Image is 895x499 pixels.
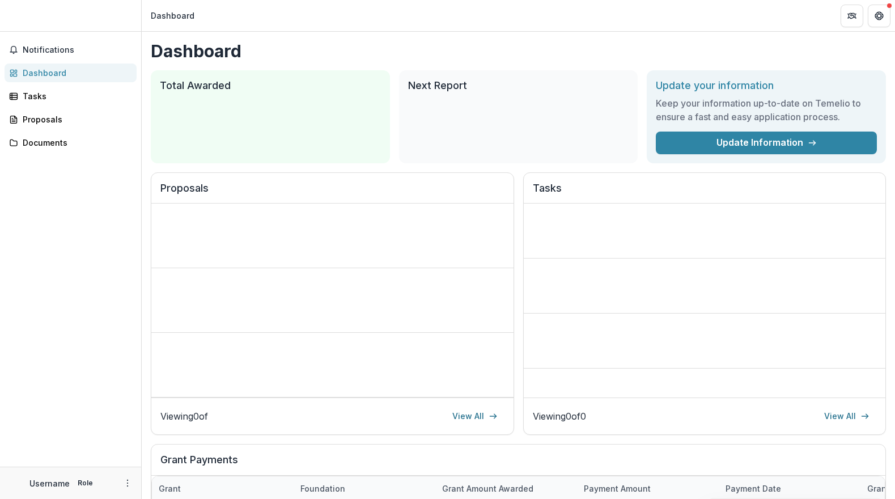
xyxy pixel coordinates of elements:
[5,41,137,59] button: Notifications
[408,79,629,92] h2: Next Report
[817,407,876,425] a: View All
[23,137,128,149] div: Documents
[23,90,128,102] div: Tasks
[5,87,137,105] a: Tasks
[23,113,128,125] div: Proposals
[533,182,877,204] h2: Tasks
[868,5,890,27] button: Get Help
[160,454,876,475] h2: Grant Payments
[23,67,128,79] div: Dashboard
[151,41,886,61] h1: Dashboard
[5,110,137,129] a: Proposals
[160,79,381,92] h2: Total Awarded
[121,476,134,490] button: More
[23,45,132,55] span: Notifications
[446,407,504,425] a: View All
[841,5,863,27] button: Partners
[5,133,137,152] a: Documents
[74,478,96,488] p: Role
[151,10,194,22] div: Dashboard
[146,7,199,24] nav: breadcrumb
[656,132,877,154] a: Update Information
[160,409,208,423] p: Viewing 0 of
[5,64,137,82] a: Dashboard
[29,477,70,489] p: Username
[656,96,877,124] h3: Keep your information up-to-date on Temelio to ensure a fast and easy application process.
[160,182,504,204] h2: Proposals
[533,409,586,423] p: Viewing 0 of 0
[656,79,877,92] h2: Update your information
